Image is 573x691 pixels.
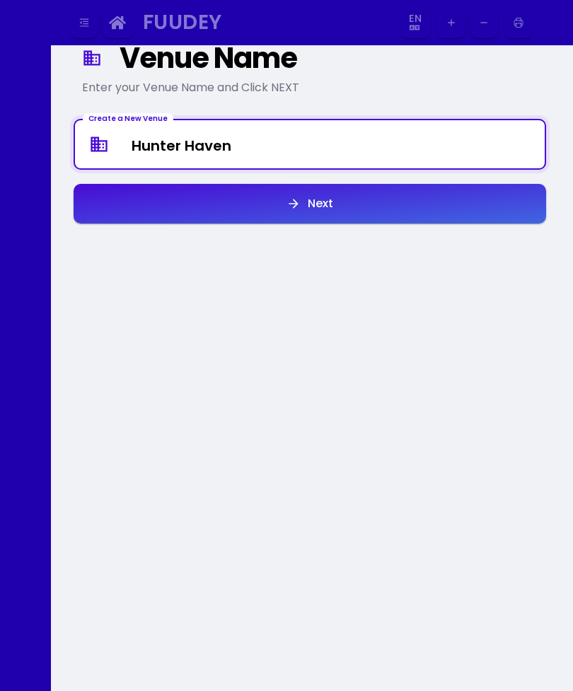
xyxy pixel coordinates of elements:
button: Fuudey [137,7,395,39]
div: Next [301,198,333,209]
input: Venue Name [75,124,545,166]
div: Enter your Venue Name and Click NEXT [82,79,538,96]
button: Next [74,184,546,223]
div: Venue Name [120,45,531,71]
img: Image [537,11,560,34]
div: Fuudey [143,14,381,30]
div: Create a New Venue [83,113,173,124]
